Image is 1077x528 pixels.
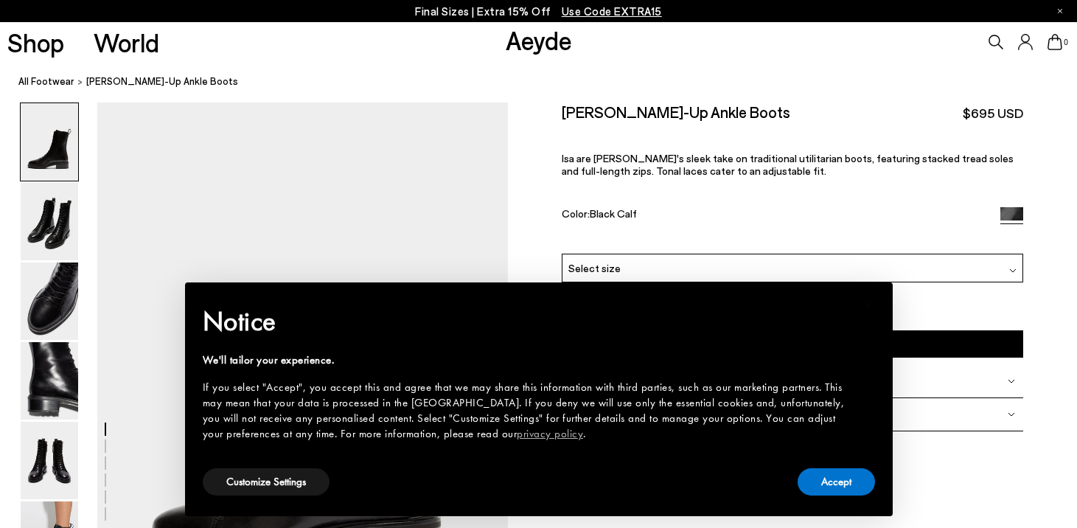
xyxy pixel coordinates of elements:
a: Aeyde [506,24,572,55]
span: Select size [568,260,621,276]
button: Accept [798,468,875,496]
img: Isa Lace-Up Ankle Boots - Image 5 [21,422,78,499]
a: 0 [1048,34,1062,50]
nav: breadcrumb [18,62,1077,103]
h2: Notice [203,302,851,341]
span: Isa are [PERSON_NAME]'s sleek take on traditional utilitarian boots, featuring stacked tread sole... [562,152,1014,177]
div: Color: [562,207,986,224]
div: We'll tailor your experience. [203,352,851,368]
p: Final Sizes | Extra 15% Off [415,2,662,21]
a: Shop [7,29,64,55]
img: svg%3E [1009,267,1017,274]
span: $695 USD [963,104,1023,122]
img: Isa Lace-Up Ankle Boots - Image 3 [21,263,78,340]
img: svg%3E [1008,411,1015,418]
a: privacy policy [517,426,583,441]
img: Isa Lace-Up Ankle Boots - Image 1 [21,103,78,181]
span: 0 [1062,38,1070,46]
a: World [94,29,159,55]
span: Navigate to /collections/ss25-final-sizes [562,4,662,18]
div: If you select "Accept", you accept this and agree that we may share this information with third p... [203,380,851,442]
h2: [PERSON_NAME]-Up Ankle Boots [562,103,790,121]
span: [PERSON_NAME]-Up Ankle Boots [86,74,238,89]
img: Isa Lace-Up Ankle Boots - Image 2 [21,183,78,260]
button: Customize Settings [203,468,330,496]
span: Black Calf [590,207,637,220]
img: Isa Lace-Up Ankle Boots - Image 4 [21,342,78,420]
a: All Footwear [18,74,74,89]
button: Close this notice [851,287,887,322]
img: svg%3E [1008,378,1015,385]
span: × [864,293,874,316]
